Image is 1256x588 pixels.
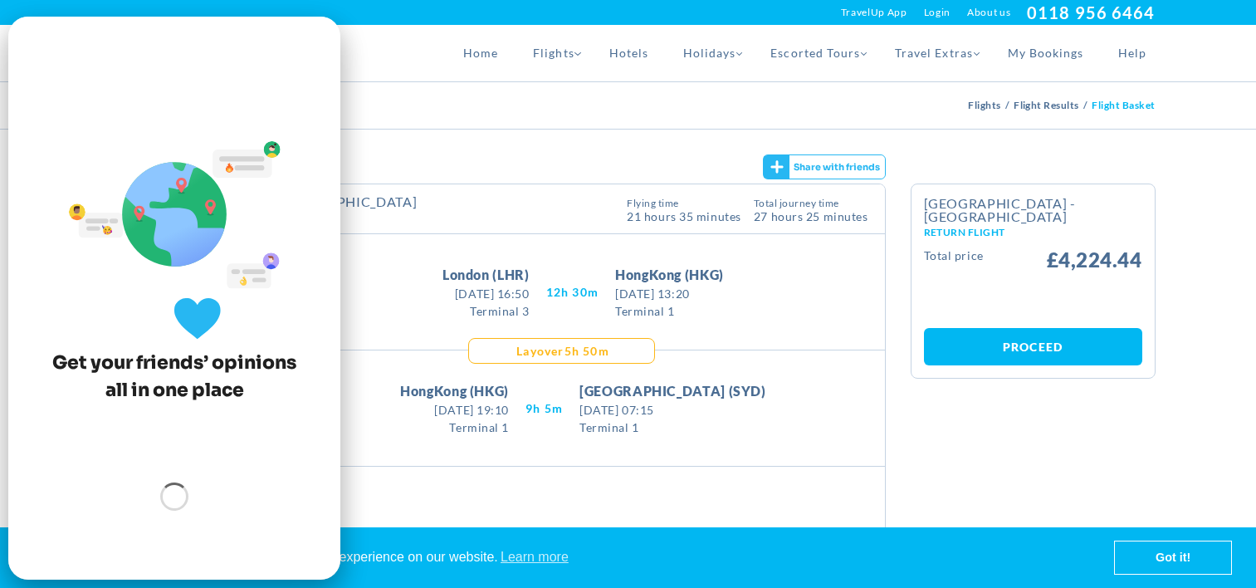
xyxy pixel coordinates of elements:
[763,154,886,179] gamitee-button: Get your friends' opinions
[579,401,766,419] span: [DATE] 07:15
[400,401,509,419] span: [DATE] 19:10
[1014,99,1083,111] a: Flight Results
[1047,250,1142,270] span: £4,224.44
[24,545,1114,570] span: This website uses cookies to ensure you get the best experience on our website.
[516,25,591,81] a: Flights
[546,284,599,301] span: 12H 30M
[400,381,509,401] span: HongKong (HKG)
[442,285,530,302] span: [DATE] 16:50
[1101,25,1155,81] a: Help
[119,496,868,515] p: The total baggage included in the price
[8,17,340,580] gamitee-draggable-frame: Joyned Window
[1027,2,1155,22] a: 0118 956 6464
[579,381,766,401] span: [GEOGRAPHIC_DATA] (SYD)
[754,198,868,208] span: Total Journey Time
[615,265,724,285] span: HongKong (HKG)
[924,250,984,270] small: Total Price
[990,25,1102,81] a: My Bookings
[516,343,564,360] span: Layover
[442,265,530,285] span: London (LHR)
[400,419,509,436] span: Terminal 1
[119,479,868,496] h4: Included baggage
[924,197,1142,238] h2: [GEOGRAPHIC_DATA] - [GEOGRAPHIC_DATA]
[877,25,990,81] a: Travel Extras
[627,208,741,223] span: 21 Hours 35 Minutes
[666,25,753,81] a: Holidays
[924,282,1142,311] iframe: PayPal Message 1
[592,25,666,81] a: Hotels
[627,198,741,208] span: Flying Time
[442,302,530,320] span: Terminal 3
[754,208,868,223] span: 27 hours 25 Minutes
[498,545,571,570] a: learn more about cookies
[924,328,1142,365] a: Proceed
[579,419,766,436] span: Terminal 1
[968,99,1004,111] a: Flights
[615,285,724,302] span: [DATE] 13:20
[1115,541,1231,575] a: dismiss cookie message
[924,228,1142,238] small: Return Flight
[525,400,563,417] span: 9H 5M
[135,525,820,540] h4: 1 personal item
[446,25,516,81] a: Home
[512,343,609,360] div: 5H 50M
[615,302,724,320] span: Terminal 1
[753,25,877,81] a: Escorted Tours
[1092,82,1155,129] li: Flight Basket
